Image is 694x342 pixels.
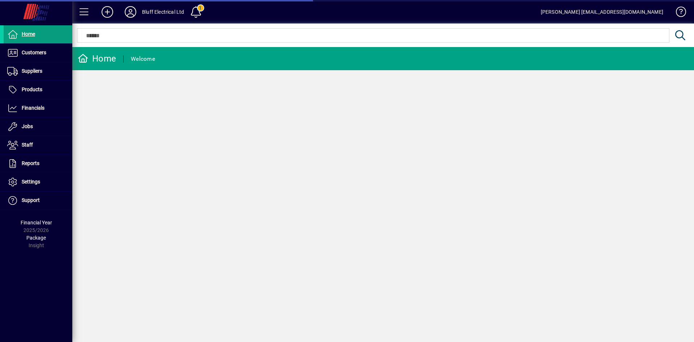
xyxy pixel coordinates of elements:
div: Welcome [131,53,155,65]
div: Bluff Electrical Ltd [142,6,184,18]
span: Settings [22,179,40,185]
button: Add [96,5,119,18]
span: Reports [22,160,39,166]
span: Products [22,86,42,92]
span: Jobs [22,123,33,129]
a: Customers [4,44,72,62]
button: Profile [119,5,142,18]
span: Support [22,197,40,203]
a: Settings [4,173,72,191]
span: Suppliers [22,68,42,74]
a: Staff [4,136,72,154]
a: Reports [4,155,72,173]
span: Customers [22,50,46,55]
div: Home [78,53,116,64]
div: [PERSON_NAME] [EMAIL_ADDRESS][DOMAIN_NAME] [541,6,663,18]
a: Financials [4,99,72,117]
a: Products [4,81,72,99]
span: Staff [22,142,33,148]
span: Financial Year [21,220,52,225]
a: Jobs [4,118,72,136]
span: Package [26,235,46,241]
span: Home [22,31,35,37]
a: Support [4,191,72,210]
a: Suppliers [4,62,72,80]
span: Financials [22,105,44,111]
a: Knowledge Base [671,1,685,25]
